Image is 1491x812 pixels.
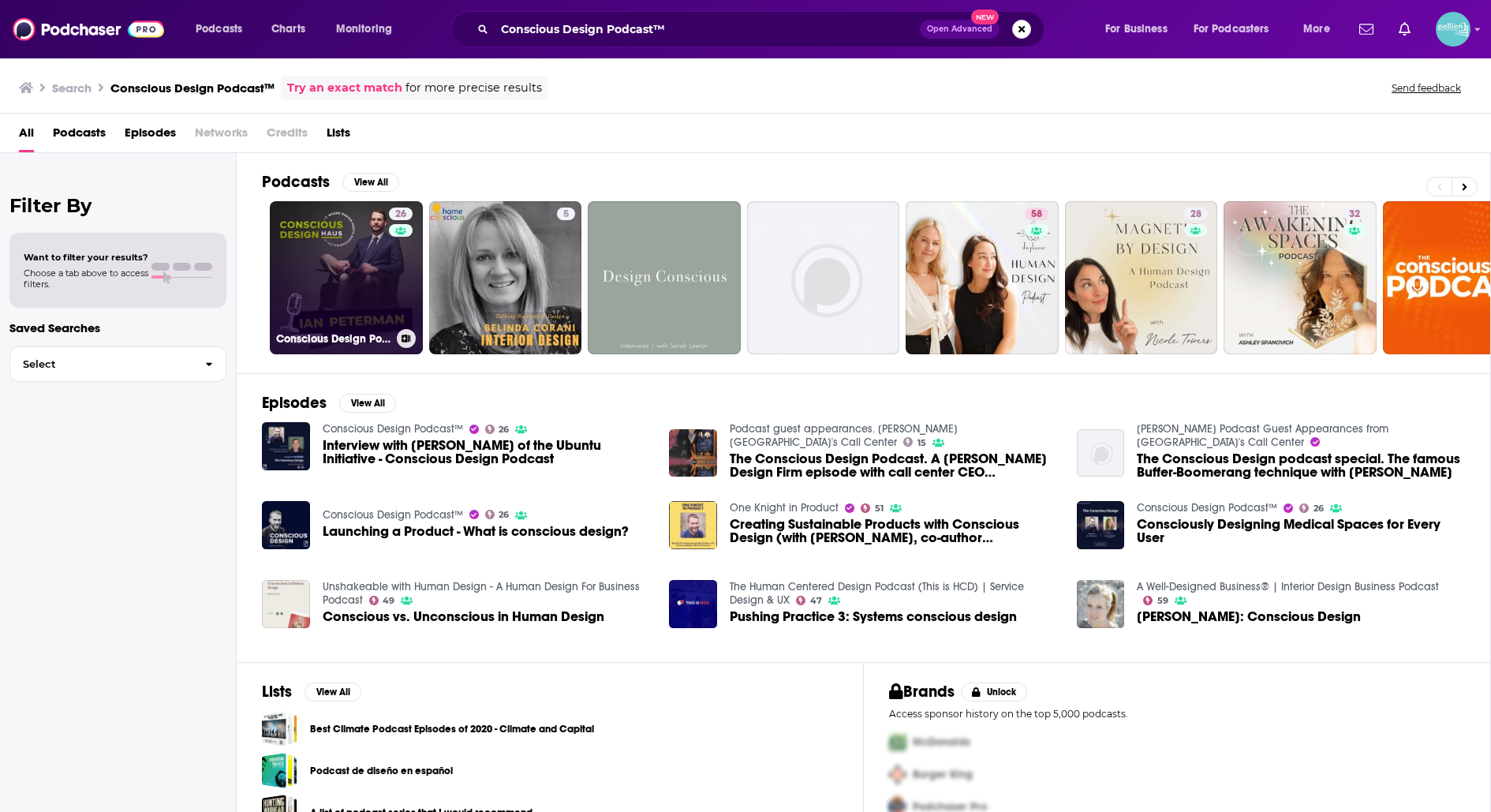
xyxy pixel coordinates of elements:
[323,422,463,436] a: Conscious Design Podcast™
[1292,17,1350,42] button: open menu
[323,580,640,607] a: Unshakeable with Human Design - A Human Design For Business Podcast
[1137,610,1361,623] a: Chloe Bullock: Conscious Design
[669,501,717,549] img: Creating Sustainable Products with Conscious Design (with Ian Peterman, co-author ”Conscious Desi...
[261,17,315,42] a: Charts
[19,120,34,152] a: All
[499,426,509,433] span: 26
[927,25,992,33] span: Open Advanced
[262,172,330,192] h2: Podcasts
[875,505,884,512] span: 51
[395,207,406,223] span: 26
[1224,201,1377,354] a: 32
[323,508,463,522] a: Conscious Design Podcast™
[305,683,361,702] button: View All
[287,79,402,97] a: Try an exact match
[323,525,629,538] a: Launching a Product - What is conscious design?
[730,501,839,515] a: One Knight in Product
[262,580,310,628] img: Conscious vs. Unconscious in Human Design
[369,596,395,605] a: 49
[9,346,226,382] button: Select
[1137,518,1465,544] a: Consciously Designing Medical Spaces for Every User
[262,393,327,413] h2: Episodes
[267,120,308,152] span: Credits
[669,580,717,628] img: Pushing Practice 3: Systems conscious design
[1157,597,1168,604] span: 59
[1077,501,1125,549] a: Consciously Designing Medical Spaces for Every User
[262,501,310,549] img: Launching a Product - What is conscious design?
[262,753,297,788] a: Podcast de diseño en español
[262,422,310,470] img: Interview with Richard Schreiber of the Ubuntu Initiative - Conscious Design Podcast
[810,597,822,604] span: 47
[1183,17,1292,42] button: open menu
[913,735,970,749] span: McDonalds
[325,17,413,42] button: open menu
[889,682,955,702] h2: Brands
[310,762,453,780] a: Podcast de diseño en español
[262,393,396,413] a: EpisodesView All
[669,429,717,477] img: The Conscious Design Podcast. A Peterman Design Firm episode with call center CEO Richard Blank.
[730,452,1058,479] span: The Conscious Design Podcast. A [PERSON_NAME] Design Firm episode with call center CEO [PERSON_NA...
[262,711,297,747] a: Best Climate Podcast Episodes of 2020 - Climate and Capital
[1137,452,1465,479] span: The Conscious Design podcast special. The famous Buffer-Boomerang technique with [PERSON_NAME]
[563,207,569,223] span: 5
[262,172,399,192] a: PodcastsView All
[262,682,361,702] a: ListsView All
[10,359,192,369] span: Select
[339,394,396,413] button: View All
[1299,503,1324,513] a: 26
[195,120,248,152] span: Networks
[485,510,510,519] a: 26
[336,18,392,40] span: Monitoring
[9,194,226,217] h2: Filter By
[730,610,1017,623] a: Pushing Practice 3: Systems conscious design
[1077,429,1125,477] img: The Conscious Design podcast special. The famous Buffer-Boomerang technique with Richard Blank
[342,173,399,192] button: View All
[196,18,242,40] span: Podcasts
[110,80,275,95] h3: Conscious Design Podcast™
[1077,580,1125,628] img: Chloe Bullock: Conscious Design
[310,720,594,738] a: Best Climate Podcast Episodes of 2020 - Climate and Capital
[1387,81,1466,95] button: Send feedback
[1137,580,1439,593] a: A Well-Designed Business® | Interior Design Business Podcast
[1436,12,1470,47] button: Show profile menu
[1436,12,1470,47] img: User Profile
[125,120,176,152] span: Episodes
[327,120,350,152] a: Lists
[13,14,164,44] a: Podchaser - Follow, Share and Rate Podcasts
[1436,12,1470,47] span: Logged in as JessicaPellien
[917,440,926,447] span: 15
[1143,596,1168,605] a: 59
[1137,422,1388,449] a: Richard Blank Podcast Guest Appearances from Costa Rica's Call Center
[796,596,822,605] a: 47
[913,768,973,781] span: Burger King
[1349,207,1360,223] span: 32
[323,610,604,623] a: Conscious vs. Unconscious in Human Design
[495,17,920,42] input: Search podcasts, credits, & more...
[883,726,913,758] img: First Pro Logo
[1031,207,1042,223] span: 58
[557,208,575,220] a: 5
[730,518,1058,544] span: Creating Sustainable Products with Conscious Design (with [PERSON_NAME], co-author ”Conscious Des...
[1025,208,1048,220] a: 58
[971,9,1000,24] span: New
[903,437,926,447] a: 15
[485,425,510,434] a: 26
[1137,610,1361,623] span: [PERSON_NAME]: Conscious Design
[920,20,1000,39] button: Open AdvancedNew
[270,201,423,354] a: 26Conscious Design Podcast™
[53,120,106,152] a: Podcasts
[466,11,1059,47] div: Search podcasts, credits, & more...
